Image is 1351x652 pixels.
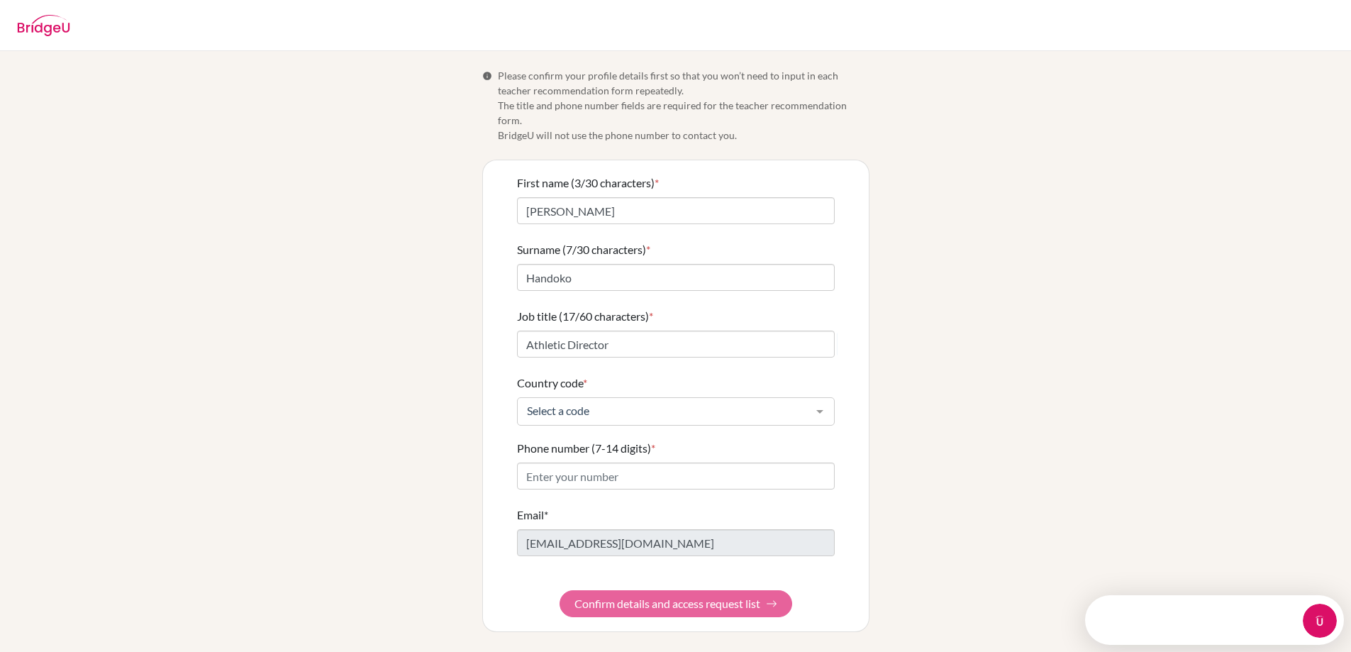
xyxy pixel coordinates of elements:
[498,68,869,143] span: Please confirm your profile details first so that you won’t need to input in each teacher recomme...
[517,507,548,524] label: Email*
[523,404,806,418] span: Select a code
[517,463,835,490] input: Enter your number
[517,308,653,325] label: Job title (17/60 characters)
[517,175,659,192] label: First name (3/30 characters)
[17,15,70,36] img: BridgeU logo
[1085,595,1344,645] iframe: Intercom live chat discovery launcher
[482,71,492,81] span: Info
[517,331,835,358] input: Enter your job title
[517,440,655,457] label: Phone number (7-14 digits)
[517,197,835,224] input: Enter your first name
[517,264,835,291] input: Enter your surname
[517,241,650,258] label: Surname (7/30 characters)
[1303,604,1337,638] iframe: Intercom live chat
[517,375,587,392] label: Country code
